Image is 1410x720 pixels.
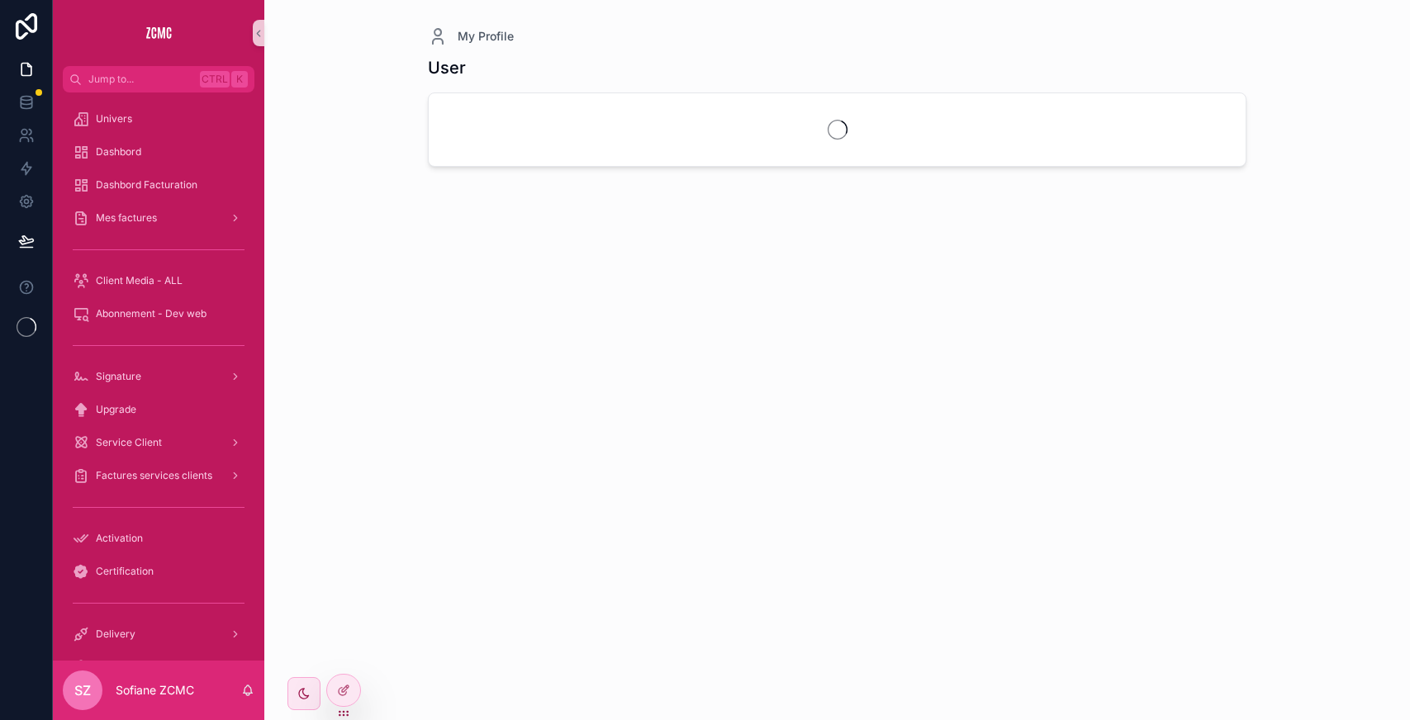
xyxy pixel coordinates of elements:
a: Factures services clients [63,461,254,490]
span: My Profile [458,28,514,45]
button: Jump to...CtrlK [63,66,254,92]
a: Upgrade [63,395,254,424]
a: Service Client [63,428,254,457]
span: K [233,73,246,86]
a: Univers [63,104,254,134]
span: Factures services clients [96,469,212,482]
span: Signature [96,370,141,383]
span: Dashbord [96,145,141,159]
span: Ctrl [200,71,230,88]
div: scrollable content [53,92,264,661]
span: Client Media - ALL [96,274,183,287]
span: Upgrade [96,403,136,416]
a: Activation [63,523,254,553]
h1: User [428,56,466,79]
a: Abonnement - Dev web [63,299,254,329]
a: Mes factures [63,203,254,233]
a: Client Media - ALL [63,266,254,296]
a: Dashbord [63,137,254,167]
span: Certification [96,565,154,578]
span: Univers [96,112,132,126]
a: Certification [63,557,254,586]
span: Delivery [96,628,135,641]
span: Jump to... [88,73,193,86]
a: Signature [63,362,254,391]
a: Delivery [63,619,254,649]
span: Dashbord Facturation [96,178,197,192]
a: My Profile [428,26,514,46]
span: Abonnement - Dev web [96,307,207,320]
span: SZ [74,680,91,700]
img: App logo [145,20,172,46]
p: Sofiane ZCMC [116,682,194,699]
a: Dashbord Facturation [63,170,254,200]
span: Activation [96,532,143,545]
span: Service Client [96,436,162,449]
span: Mes factures [96,211,157,225]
